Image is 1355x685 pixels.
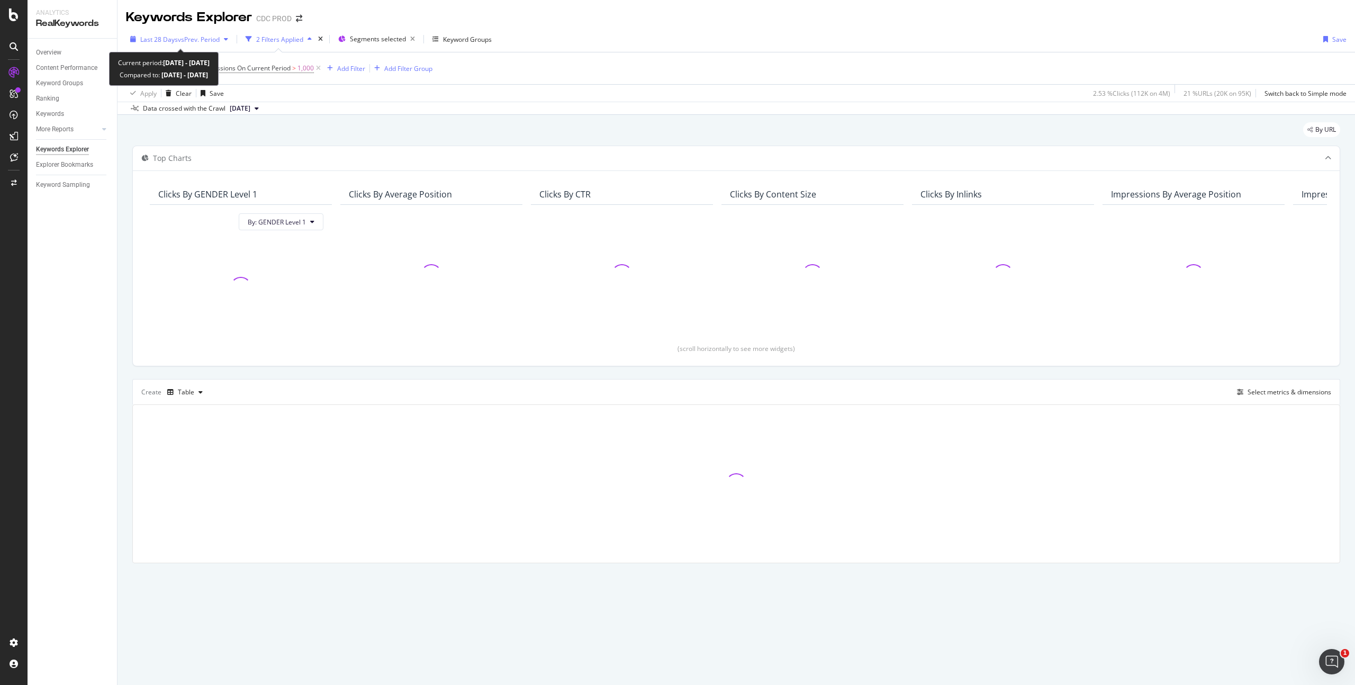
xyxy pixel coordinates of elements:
[36,17,109,30] div: RealKeywords
[297,61,314,76] span: 1,000
[161,85,192,102] button: Clear
[349,189,452,200] div: Clicks By Average Position
[36,62,110,74] a: Content Performance
[1111,189,1241,200] div: Impressions By Average Position
[36,78,83,89] div: Keyword Groups
[120,69,208,81] div: Compared to:
[1233,386,1331,399] button: Select metrics & dimensions
[36,124,99,135] a: More Reports
[36,159,110,170] a: Explorer Bookmarks
[1332,35,1347,44] div: Save
[316,34,325,44] div: times
[337,64,365,73] div: Add Filter
[920,189,982,200] div: Clicks By Inlinks
[163,58,210,67] b: [DATE] - [DATE]
[36,93,59,104] div: Ranking
[36,109,64,120] div: Keywords
[36,93,110,104] a: Ranking
[36,179,90,191] div: Keyword Sampling
[36,78,110,89] a: Keyword Groups
[36,159,93,170] div: Explorer Bookmarks
[146,344,1327,353] div: (scroll horizontally to see more widgets)
[248,218,306,227] span: By: GENDER Level 1
[210,89,224,98] div: Save
[118,57,210,69] div: Current period:
[1264,89,1347,98] div: Switch back to Simple mode
[153,153,192,164] div: Top Charts
[730,189,816,200] div: Clicks By Content Size
[178,389,194,395] div: Table
[200,64,291,73] span: Impressions On Current Period
[539,189,591,200] div: Clicks By CTR
[1319,649,1344,674] iframe: Intercom live chat
[1315,127,1336,133] span: By URL
[443,35,492,44] div: Keyword Groups
[241,31,316,48] button: 2 Filters Applied
[126,31,232,48] button: Last 28 DaysvsPrev. Period
[36,124,74,135] div: More Reports
[36,144,110,155] a: Keywords Explorer
[1303,122,1340,137] div: legacy label
[296,15,302,22] div: arrow-right-arrow-left
[239,213,323,230] button: By: GENDER Level 1
[36,144,89,155] div: Keywords Explorer
[140,89,157,98] div: Apply
[158,189,257,200] div: Clicks By GENDER Level 1
[160,70,208,79] b: [DATE] - [DATE]
[196,85,224,102] button: Save
[370,62,432,75] button: Add Filter Group
[323,62,365,75] button: Add Filter
[350,34,406,43] span: Segments selected
[36,109,110,120] a: Keywords
[141,384,207,401] div: Create
[1260,85,1347,102] button: Switch back to Simple mode
[1093,89,1170,98] div: 2.53 % Clicks ( 112K on 4M )
[36,47,110,58] a: Overview
[176,89,192,98] div: Clear
[126,8,252,26] div: Keywords Explorer
[230,104,250,113] span: 2025 Aug. 15th
[163,384,207,401] button: Table
[36,47,61,58] div: Overview
[126,85,157,102] button: Apply
[334,31,419,48] button: Segments selected
[1184,89,1251,98] div: 21 % URLs ( 20K on 95K )
[140,35,178,44] span: Last 28 Days
[36,62,97,74] div: Content Performance
[1341,649,1349,657] span: 1
[256,13,292,24] div: CDC PROD
[36,179,110,191] a: Keyword Sampling
[143,104,225,113] div: Data crossed with the Crawl
[1248,387,1331,396] div: Select metrics & dimensions
[1319,31,1347,48] button: Save
[292,64,296,73] span: >
[225,102,263,115] button: [DATE]
[384,64,432,73] div: Add Filter Group
[178,35,220,44] span: vs Prev. Period
[256,35,303,44] div: 2 Filters Applied
[36,8,109,17] div: Analytics
[428,31,496,48] button: Keyword Groups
